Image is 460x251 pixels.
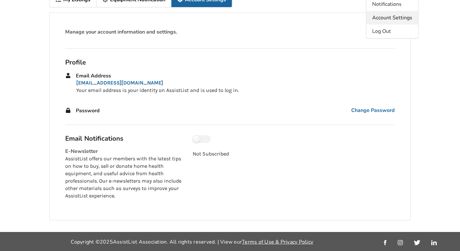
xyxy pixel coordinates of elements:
[372,28,391,35] span: Log Out
[65,134,182,143] div: Email Notifications
[372,14,412,21] span: Account Settings
[65,155,182,199] p: AssistList offers our members with the latest tips on how to buy, sell or donate home health equi...
[414,240,420,245] img: twitter_link
[76,87,395,94] p: Your email address is your identity on AssistList and is used to log in.
[65,148,98,155] span: E-Newsletter
[242,238,313,246] a: Terms of Use & Privacy Policy
[76,72,111,79] span: Email Address
[372,1,402,8] span: Notifications
[76,107,100,114] span: Password
[65,28,395,36] div: Manage your account information and settings.
[431,240,437,245] img: linkedin_link
[384,240,386,245] img: facebook_link
[65,58,395,66] div: Profile
[76,79,395,87] p: [EMAIL_ADDRESS][DOMAIN_NAME]
[193,150,395,158] p: Not Subscribed
[398,240,403,245] img: instagram_link
[351,107,395,114] span: Change Password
